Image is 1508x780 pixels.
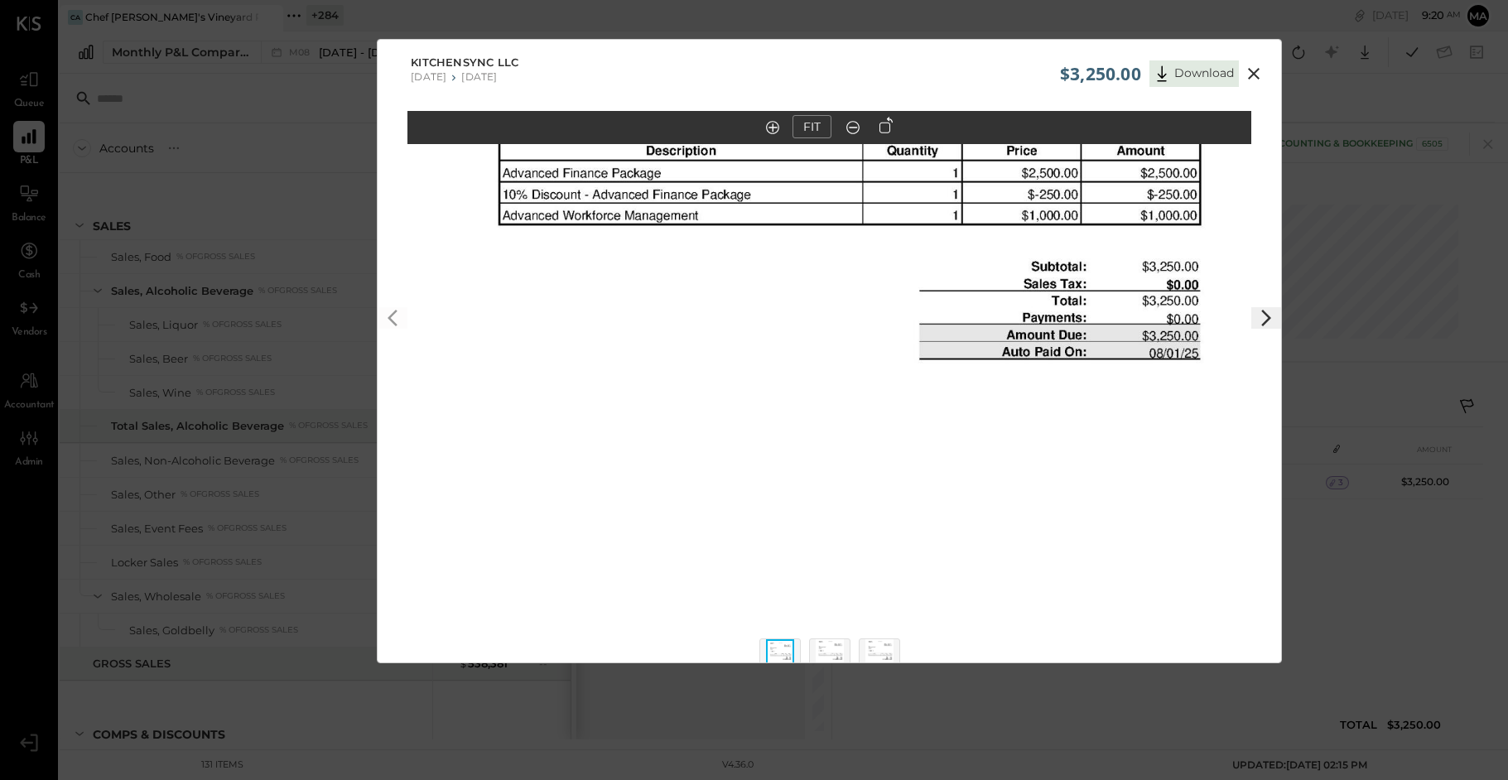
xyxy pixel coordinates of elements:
[816,639,844,676] img: Thumbnail 2
[1149,60,1239,87] button: Download
[766,639,794,676] img: Thumbnail 1
[865,639,894,676] img: Thumbnail 3
[411,55,518,71] span: KitchenSync LLC
[411,70,446,83] div: [DATE]
[461,70,497,83] div: [DATE]
[793,115,831,138] button: FIT
[1060,62,1141,85] span: $3,250.00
